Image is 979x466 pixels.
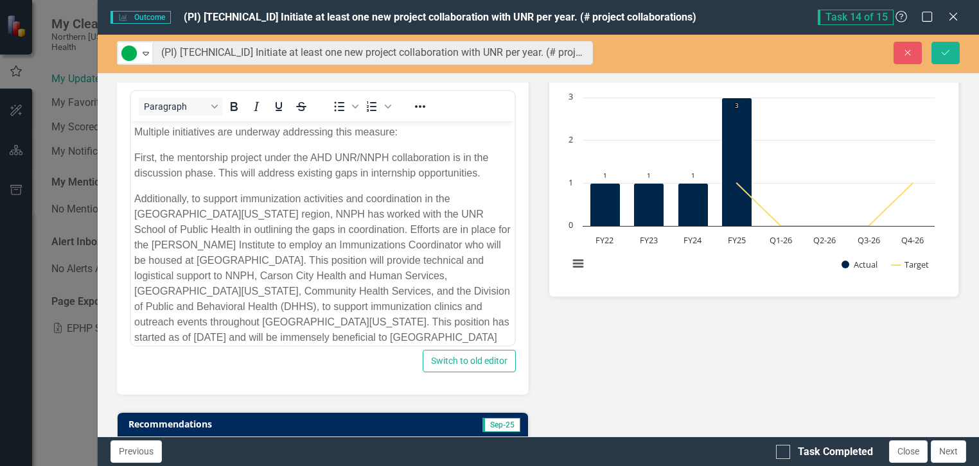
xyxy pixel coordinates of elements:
path: FY23, 1. Actual. [634,184,664,227]
img: On Target [121,46,137,61]
text: 1 [603,171,607,180]
g: Actual, series 1 of 2. Bar series with 8 bars. [590,98,913,227]
path: FY24, 1. Actual. [678,184,709,227]
text: 1 [647,171,651,180]
h3: Recommendations [128,419,396,429]
span: Sep-25 [482,418,520,432]
text: Q2-26 [813,234,836,246]
button: Strikethrough [290,98,312,116]
span: Outcome [110,11,170,24]
text: 1 [691,171,695,180]
text: FY23 [640,234,658,246]
path: FY22, 1. Actual. [590,184,621,227]
span: (PI) [TECHNICAL_ID] Initiate at least one new project collaboration with UNR per year. (# project... [184,11,696,23]
div: Chart. Highcharts interactive chart. [562,91,946,284]
button: Underline [268,98,290,116]
text: Q4-26 [901,234,924,246]
button: Next [931,440,966,463]
span: Paragraph [144,101,207,112]
p: Additionally, to support immunization activities and coordination in the [GEOGRAPHIC_DATA][US_STA... [3,70,380,255]
input: This field is required [153,41,592,65]
text: Q1-26 [770,234,792,246]
text: Q3-26 [858,234,880,246]
text: FY22 [595,234,613,246]
button: Switch to old editor [423,350,516,372]
button: View chart menu, Chart [569,255,587,273]
text: FY24 [684,234,702,246]
iframe: Rich Text Area [131,121,515,345]
button: Close [889,440,928,463]
div: Bullet list [328,98,360,116]
path: FY25, 3. Actual. [722,98,752,227]
div: Numbered list [361,98,393,116]
span: Task 14 of 15 [818,10,894,25]
button: Block Paragraph [139,98,222,116]
text: 1 [569,177,573,188]
text: 2 [569,134,573,145]
text: 3 [569,91,573,102]
button: Italic [245,98,267,116]
text: 3 [735,101,739,110]
button: Reveal or hide additional toolbar items [409,98,431,116]
button: Bold [223,98,245,116]
button: Show Actual [842,259,878,270]
button: Show Target [892,259,929,270]
text: 0 [569,219,573,230]
div: Task Completed [798,445,873,460]
text: FY25 [728,234,746,246]
svg: Interactive chart [562,91,941,284]
button: Previous [110,440,162,463]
